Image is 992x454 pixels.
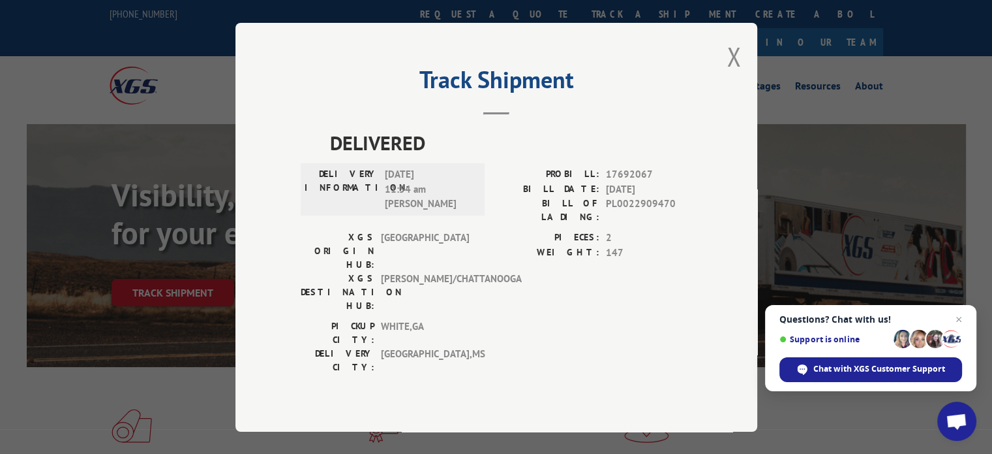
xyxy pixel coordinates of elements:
label: PROBILL: [496,167,599,182]
label: XGS ORIGIN HUB: [301,231,374,272]
div: Chat with XGS Customer Support [779,357,962,382]
button: Close modal [727,39,741,74]
label: WEIGHT: [496,245,599,260]
span: [DATE] [606,182,692,197]
div: Open chat [937,402,976,441]
label: XGS DESTINATION HUB: [301,272,374,313]
span: 17692067 [606,167,692,182]
label: BILL OF LADING: [496,197,599,224]
label: BILL DATE: [496,182,599,197]
span: [PERSON_NAME]/CHATTANOOGA [381,272,469,313]
h2: Track Shipment [301,71,692,95]
span: WHITE , GA [381,319,469,347]
label: PICKUP CITY: [301,319,374,347]
span: Questions? Chat with us! [779,314,962,325]
span: 2 [606,231,692,246]
span: PL0022909470 [606,197,692,224]
span: 147 [606,245,692,260]
label: PIECES: [496,231,599,246]
span: [GEOGRAPHIC_DATA] [381,231,469,272]
span: Support is online [779,334,889,344]
label: DELIVERY CITY: [301,347,374,374]
span: DELIVERED [330,128,692,157]
span: [GEOGRAPHIC_DATA] , MS [381,347,469,374]
span: Chat with XGS Customer Support [813,363,945,375]
label: DELIVERY INFORMATION: [305,167,378,212]
span: Close chat [951,312,967,327]
span: [DATE] 11:54 am [PERSON_NAME] [385,167,473,212]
